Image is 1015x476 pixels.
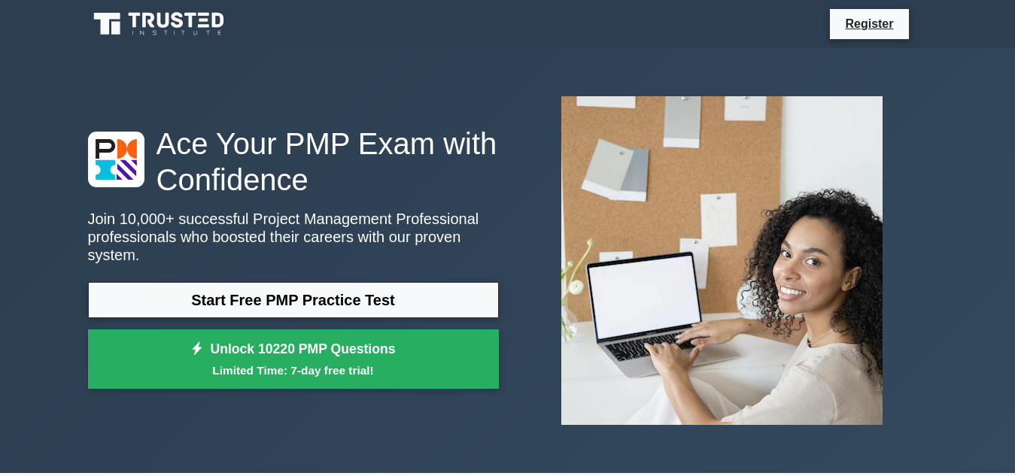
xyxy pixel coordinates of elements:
[107,362,480,379] small: Limited Time: 7-day free trial!
[836,14,902,33] a: Register
[88,282,499,318] a: Start Free PMP Practice Test
[88,126,499,198] h1: Ace Your PMP Exam with Confidence
[88,210,499,264] p: Join 10,000+ successful Project Management Professional professionals who boosted their careers w...
[88,329,499,390] a: Unlock 10220 PMP QuestionsLimited Time: 7-day free trial!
